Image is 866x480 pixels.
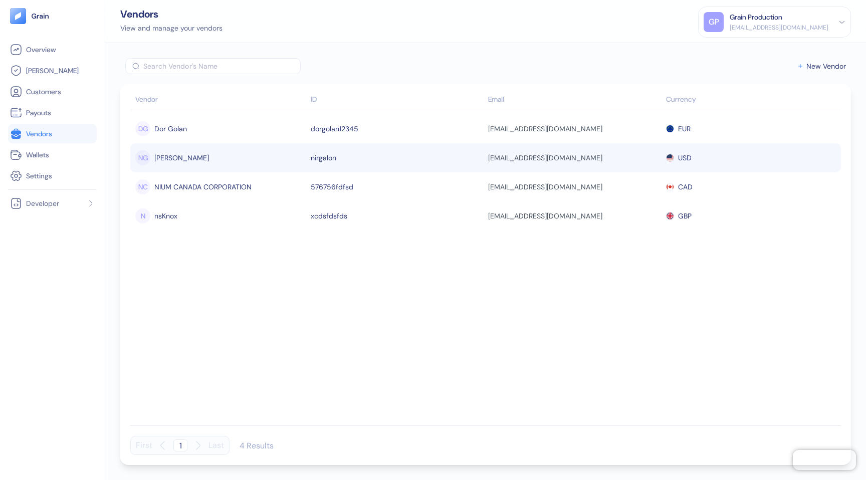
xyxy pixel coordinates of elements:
div: NC [135,179,150,194]
div: DG [135,121,150,136]
a: Settings [10,170,95,182]
div: View and manage your vendors [120,23,223,34]
div: NG [135,150,150,165]
span: Settings [26,171,52,181]
td: nirgalon [308,143,486,172]
span: Wallets [26,150,49,160]
span: CAD [678,178,693,195]
img: logo [31,13,50,20]
div: [EMAIL_ADDRESS][DOMAIN_NAME] [730,23,828,32]
td: 576756fdfsd [308,172,486,201]
span: [PERSON_NAME] [26,66,79,76]
a: Overview [10,44,95,56]
button: New Vendor [797,63,846,70]
span: EUR [678,120,691,137]
th: ID [308,90,486,110]
button: Last [208,436,224,455]
div: Grain Production [730,12,782,23]
span: Vendors [26,129,52,139]
button: First [136,436,152,455]
span: Developer [26,198,59,208]
div: [EMAIL_ADDRESS][DOMAIN_NAME] [488,149,661,166]
th: Currency [664,90,841,110]
div: 4 Results [240,440,274,451]
div: [EMAIL_ADDRESS][DOMAIN_NAME] [488,178,661,195]
div: [EMAIL_ADDRESS][DOMAIN_NAME] [488,207,661,224]
th: Email [486,90,664,110]
input: Search Vendor's Name [143,58,301,74]
div: NIUM CANADA CORPORATION [154,178,252,195]
a: Vendors [10,128,95,140]
a: Customers [10,86,95,98]
div: [EMAIL_ADDRESS][DOMAIN_NAME] [488,120,661,137]
a: [PERSON_NAME] [10,65,95,77]
div: Vendors [120,9,223,19]
a: Wallets [10,149,95,161]
div: Dor Golan [154,120,187,137]
a: Payouts [10,107,95,119]
span: Customers [26,87,61,97]
iframe: Chatra live chat [793,450,856,470]
div: N [135,208,150,223]
span: Overview [26,45,56,55]
div: [PERSON_NAME] [154,149,209,166]
span: GBP [678,207,692,224]
div: GP [704,12,724,32]
span: Payouts [26,108,51,118]
td: xcdsfdsfds [308,201,486,230]
div: nsKnox [154,207,177,224]
td: dorgolan12345 [308,114,486,143]
th: Vendor [130,90,308,110]
img: logo-tablet-V2.svg [10,8,26,24]
span: USD [678,149,692,166]
span: New Vendor [806,63,846,70]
